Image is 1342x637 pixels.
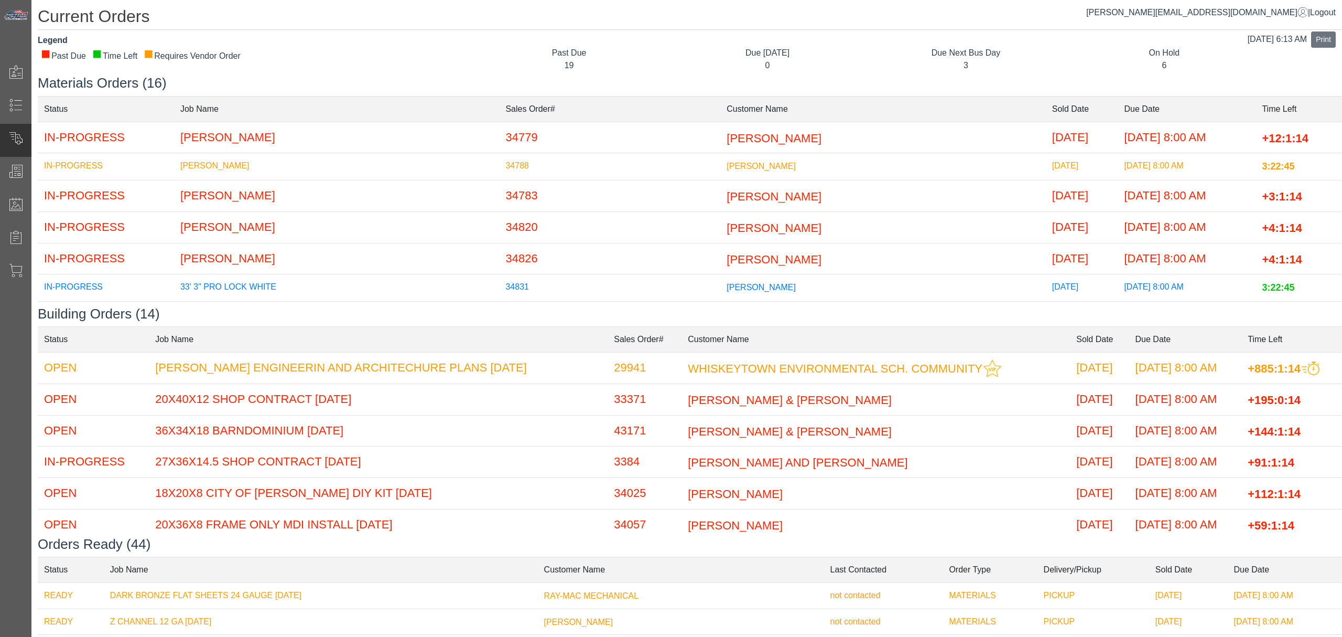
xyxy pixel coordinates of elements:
td: [DATE] [1070,384,1129,415]
h3: Orders Ready (44) [38,536,1342,553]
span: [PERSON_NAME] [688,487,783,501]
td: [DATE] [1070,447,1129,478]
td: 34057 [608,509,681,540]
td: 34831 [499,274,720,302]
span: 3:22:45 [1262,282,1294,293]
td: MATERIALS [943,609,1037,635]
td: [DATE] [1046,122,1118,153]
td: [PERSON_NAME] [174,211,499,243]
td: Job Name [104,557,538,582]
span: [PERSON_NAME] [727,252,821,266]
td: 36X34X18 BARNDOMINIUM [DATE] [149,415,608,447]
td: 34832 [499,302,720,333]
td: READY [38,609,104,635]
td: [DATE] [1046,181,1118,212]
td: Sold Date [1070,326,1129,352]
span: [PERSON_NAME] [727,162,796,171]
td: MATERIALS [943,582,1037,609]
td: [DATE] 8:00 AM [1118,274,1256,302]
span: [PERSON_NAME] & [PERSON_NAME] [688,394,892,407]
td: 34826 [499,243,720,274]
div: Requires Vendor Order [144,50,241,62]
td: FLAT SHEETS 4@10' [174,302,499,333]
span: 3:22:45 [1262,161,1294,172]
td: Due Date [1129,326,1242,352]
td: [DATE] 8:00 AM [1129,478,1242,509]
td: 20X40X12 SHOP CONTRACT [DATE] [149,384,608,415]
div: 19 [478,59,660,72]
td: Order Type [943,557,1037,582]
td: [DATE] 8:00 AM [1228,582,1342,609]
td: [DATE] [1149,582,1228,609]
td: DARK BRONZE FLAT SHEETS 24 GAUGE [DATE] [104,582,538,609]
div: 3 [874,59,1057,72]
span: +59:1:14 [1248,518,1294,532]
td: [DATE] 8:00 AM [1118,211,1256,243]
td: [DATE] [1070,478,1129,509]
td: Sold Date [1149,557,1228,582]
td: [DATE] 8:00 AM [1118,302,1256,333]
td: Sales Order# [608,326,681,352]
div: | [1086,6,1336,19]
td: IN-PROGRESS [38,181,174,212]
td: 34779 [499,122,720,153]
td: IN-PROGRESS [38,302,174,333]
td: Sold Date [1046,96,1118,122]
h1: Current Orders [38,6,1342,30]
td: PICKUP [1037,582,1149,609]
td: [DATE] [1070,352,1129,384]
td: IN-PROGRESS [38,243,174,274]
td: [DATE] 8:00 AM [1118,243,1256,274]
td: 33' 3" PRO LOCK WHITE [174,274,499,302]
td: [DATE] [1046,153,1118,181]
div: 6 [1073,59,1256,72]
span: [PERSON_NAME] [727,190,821,203]
td: 34783 [499,181,720,212]
div: Due [DATE] [676,47,859,59]
td: Status [38,557,104,582]
td: [PERSON_NAME] [174,181,499,212]
td: Customer Name [538,557,824,582]
td: Sales Order# [499,96,720,122]
span: +91:1:14 [1248,456,1294,469]
span: +195:0:14 [1248,394,1301,407]
div: ■ [92,50,102,57]
td: READY [38,582,104,609]
td: IN-PROGRESS [38,153,174,181]
img: This customer should be prioritized [983,359,1001,377]
td: Job Name [174,96,499,122]
td: 34025 [608,478,681,509]
strong: Legend [38,36,68,45]
td: Z CHANNEL 12 GA [DATE] [104,609,538,635]
td: Job Name [149,326,608,352]
td: Due Date [1228,557,1342,582]
button: Print [1311,31,1336,48]
td: Customer Name [681,326,1070,352]
td: 34788 [499,153,720,181]
td: Customer Name [720,96,1045,122]
td: OPEN [38,415,149,447]
td: 33371 [608,384,681,415]
td: PICKUP [1037,609,1149,635]
span: [PERSON_NAME] [727,221,821,235]
span: RAY-MAC MECHANICAL [544,591,638,600]
td: [DATE] [1070,509,1129,540]
img: Metals Direct Inc Logo [3,9,29,21]
span: [PERSON_NAME] [727,283,796,292]
td: OPEN [38,352,149,384]
td: Last Contacted [824,557,943,582]
td: IN-PROGRESS [38,274,174,302]
span: [DATE] 6:13 AM [1248,35,1307,44]
td: 27X36X14.5 SHOP CONTRACT [DATE] [149,447,608,478]
td: IN-PROGRESS [38,122,174,153]
span: [PERSON_NAME] AND [PERSON_NAME] [688,456,907,469]
td: 34820 [499,211,720,243]
div: Past Due [478,47,660,59]
span: +3:1:14 [1262,190,1302,203]
td: 20X36X8 FRAME ONLY MDI INSTALL [DATE] [149,509,608,540]
td: not contacted [824,582,943,609]
span: +12:1:14 [1262,131,1308,144]
div: ■ [41,50,50,57]
td: Time Left [1256,96,1342,122]
span: [PERSON_NAME][EMAIL_ADDRESS][DOMAIN_NAME] [1086,8,1308,17]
